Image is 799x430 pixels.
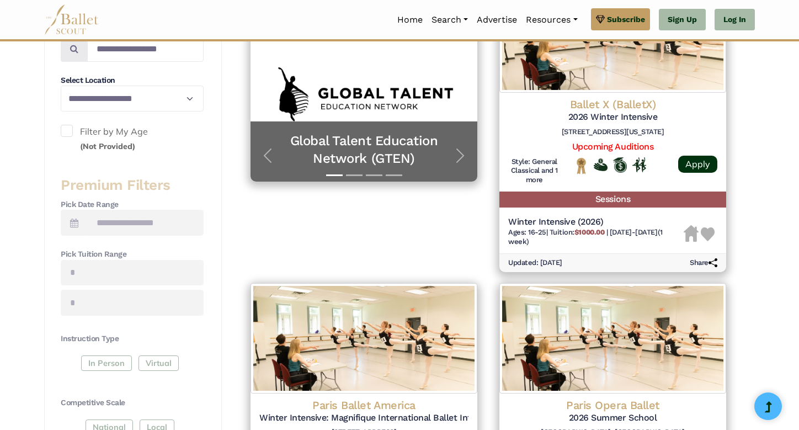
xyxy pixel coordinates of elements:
[574,157,588,174] img: National
[678,156,717,173] a: Apply
[690,258,717,268] h6: Share
[386,169,402,182] button: Slide 4
[61,249,204,260] h4: Pick Tuition Range
[87,36,204,62] input: Search by names...
[259,412,468,424] h5: Winter Intensive: Magnifique International Ballet Intensive
[684,225,699,242] img: Housing Unavailable
[508,157,561,185] h6: Style: General Classical and 1 more
[508,258,562,268] h6: Updated: [DATE]
[550,228,606,236] span: Tuition:
[508,216,684,228] h5: Winter Intensive (2026)
[499,283,726,394] img: Logo
[508,228,663,246] span: [DATE]-[DATE] (1 week)
[508,412,717,424] h5: 2026 Summer School
[508,128,717,137] h6: [STREET_ADDRESS][US_STATE]
[61,125,204,153] label: Filter by My Age
[508,97,717,112] h4: Ballet X (BalletX)
[259,398,468,412] h4: Paris Ballet America
[508,228,546,236] span: Ages: 16-25
[61,75,204,86] h4: Select Location
[607,13,645,25] span: Subscribe
[472,8,521,31] a: Advertise
[596,13,605,25] img: gem.svg
[346,169,363,182] button: Slide 2
[715,9,755,31] a: Log In
[61,397,204,408] h4: Competitive Scale
[80,141,135,151] small: (Not Provided)
[499,192,726,208] h5: Sessions
[366,169,382,182] button: Slide 3
[701,227,715,241] img: Heart
[659,9,706,31] a: Sign Up
[508,398,717,412] h4: Paris Opera Ballet
[326,169,343,182] button: Slide 1
[61,333,204,344] h4: Instruction Type
[427,8,472,31] a: Search
[613,157,627,173] img: Offers Scholarship
[61,176,204,195] h3: Premium Filters
[574,228,604,236] b: $1000.00
[594,158,608,171] img: Offers Financial Aid
[572,141,653,152] a: Upcoming Auditions
[251,283,477,394] img: Logo
[508,112,717,123] h5: 2026 Winter Intensive
[521,8,582,31] a: Resources
[61,199,204,210] h4: Pick Date Range
[262,132,466,167] a: Global Talent Education Network (GTEN)
[632,157,646,172] img: In Person
[591,8,650,30] a: Subscribe
[393,8,427,31] a: Home
[508,228,684,247] h6: | |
